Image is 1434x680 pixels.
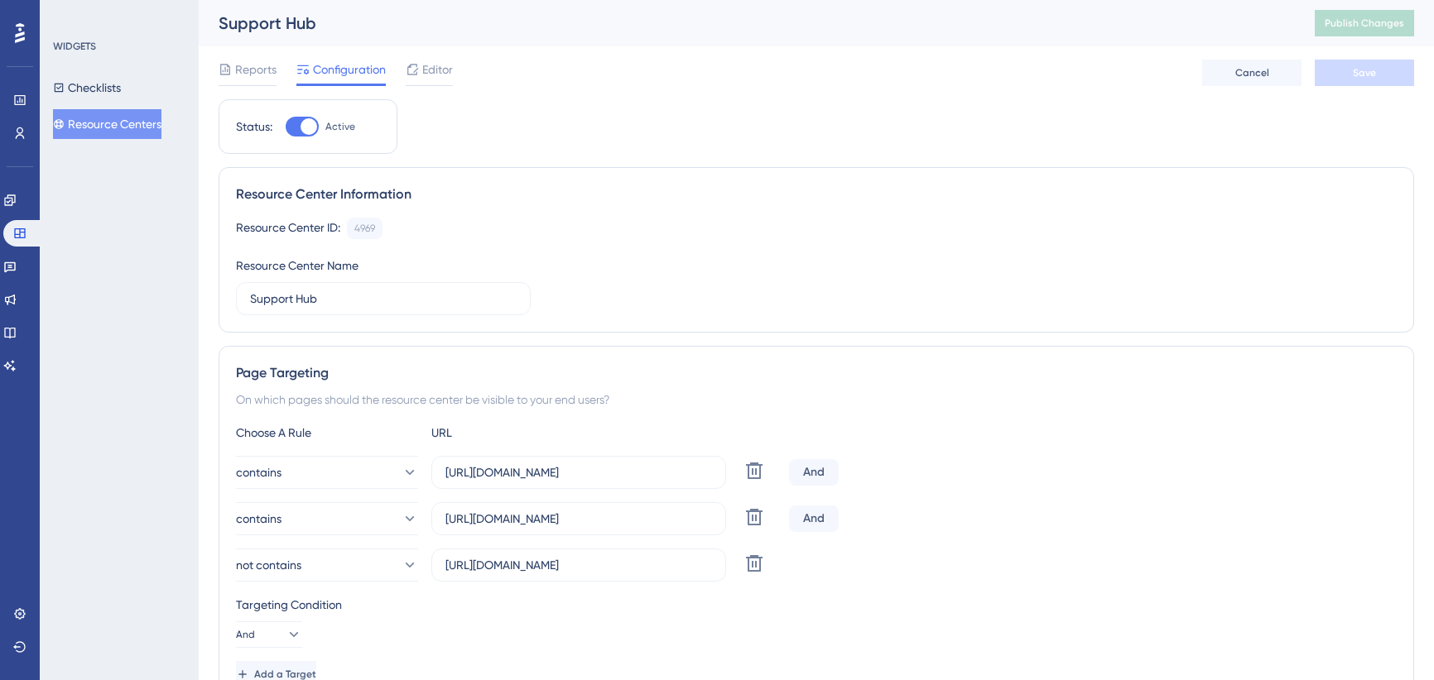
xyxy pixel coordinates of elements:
[236,456,418,489] button: contains
[325,120,355,133] span: Active
[236,423,418,443] div: Choose A Rule
[53,109,161,139] button: Resource Centers
[445,556,712,574] input: yourwebsite.com/path
[235,60,277,79] span: Reports
[1325,17,1404,30] span: Publish Changes
[236,595,1397,615] div: Targeting Condition
[250,290,517,308] input: Type your Resource Center name
[236,117,272,136] div: Status:
[236,184,1397,204] div: Resource Center Information
[1315,10,1414,36] button: Publish Changes
[236,502,418,535] button: contains
[236,218,340,239] div: Resource Center ID:
[422,60,453,79] span: Editor
[1364,615,1414,664] iframe: UserGuiding AI Assistant Launcher
[354,222,375,235] div: 4969
[236,363,1397,383] div: Page Targeting
[445,463,712,481] input: yourwebsite.com/path
[236,462,282,482] span: contains
[236,548,418,582] button: not contains
[219,12,1273,35] div: Support Hub
[236,555,301,575] span: not contains
[431,423,614,443] div: URL
[236,256,358,275] div: Resource Center Name
[789,459,839,486] div: And
[236,390,1397,409] div: On which pages should the resource center be visible to your end users?
[1235,66,1269,79] span: Cancel
[313,60,386,79] span: Configuration
[236,621,302,648] button: And
[1202,60,1302,86] button: Cancel
[236,628,255,641] span: And
[53,73,121,103] button: Checklists
[236,509,282,529] span: contains
[445,510,712,528] input: yourwebsite.com/path
[1315,60,1414,86] button: Save
[53,40,96,53] div: WIDGETS
[789,505,839,532] div: And
[1353,66,1376,79] span: Save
